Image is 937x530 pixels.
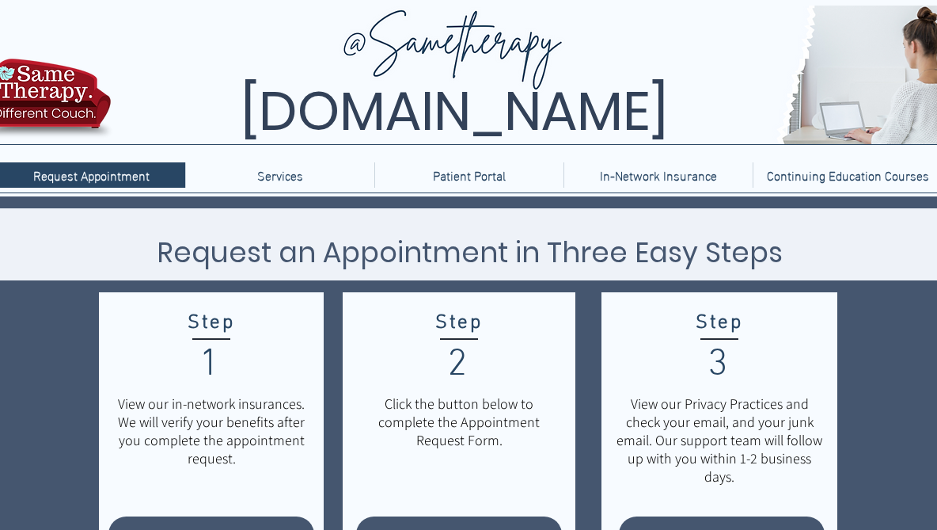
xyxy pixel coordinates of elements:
[374,162,563,188] a: Patient Portal
[592,162,725,188] p: In-Network Insurance
[759,162,937,188] p: Continuing Education Courses
[614,395,825,486] p: View our Privacy Practices and check your email, and your junk email. Our support team will follo...
[241,74,668,149] span: [DOMAIN_NAME]
[81,231,859,273] h3: Request an Appointment in Three Easy Steps
[447,342,469,388] span: 2
[696,311,742,335] span: Step
[185,162,374,188] div: Services
[199,342,222,388] span: 1
[358,395,560,449] p: Click the button below to complete the Appointment Request Form.
[435,311,482,335] span: Step
[425,162,514,188] p: Patient Portal
[707,342,730,388] span: 3
[563,162,753,188] a: In-Network Insurance
[188,311,234,335] span: Step
[111,395,312,467] p: View our in-network insurances. We will verify your benefits after you complete the appointment r...
[249,162,311,188] p: Services
[25,162,157,188] p: Request Appointment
